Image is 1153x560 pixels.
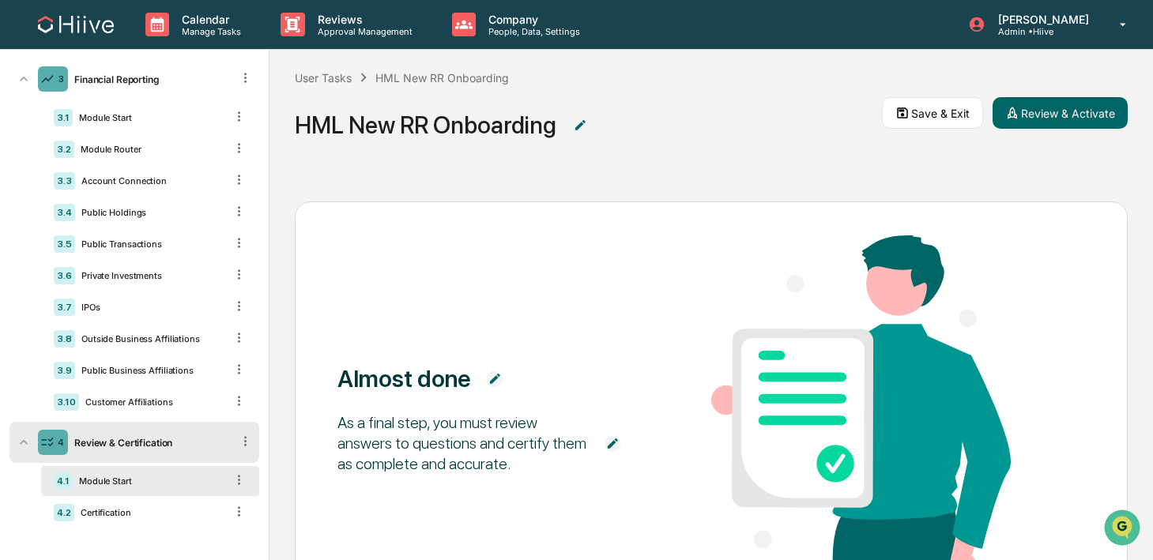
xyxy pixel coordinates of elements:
div: 4.2 [54,504,74,521]
button: Start new chat [269,126,288,145]
div: Certification [74,507,225,518]
div: Account Connection [75,175,225,186]
div: Financial Reporting [68,73,232,85]
div: 3.2 [54,141,74,158]
div: 3.8 [54,330,75,348]
div: We're available if you need us! [54,137,200,149]
div: Start new chat [54,121,259,137]
div: 3.10 [54,393,79,411]
p: Calendar [169,13,249,26]
div: Module Router [74,144,225,155]
a: 🗄️Attestations [108,193,202,221]
div: Module Start [73,112,225,123]
div: User Tasks [295,71,352,85]
p: Approval Management [305,26,420,37]
p: People, Data, Settings [476,26,588,37]
p: Reviews [305,13,420,26]
img: Additional Document Icon [572,118,588,133]
a: 🔎Data Lookup [9,223,106,251]
div: Public Holdings [75,207,225,218]
button: Save & Exit [882,97,983,129]
img: 1746055101610-c473b297-6a78-478c-a979-82029cc54cd1 [16,121,44,149]
div: 3.6 [54,267,75,284]
div: 3.9 [54,362,75,379]
div: As a final step, you must review answers to questions and certify them as complete and accurate. [337,412,590,474]
div: Outside Business Affiliations [75,333,225,344]
div: IPOs [75,302,225,313]
a: 🖐️Preclearance [9,193,108,221]
div: HML New RR Onboarding [375,71,509,85]
div: 🖐️ [16,201,28,213]
img: Additional Document Icon [605,436,620,452]
div: 4.1 [54,472,73,490]
div: Private Investments [75,270,225,281]
a: Powered byPylon [111,267,191,280]
img: Additional Document Icon [487,371,503,387]
div: 3.5 [54,235,75,253]
div: Customer Affiliations [79,397,225,408]
p: Manage Tasks [169,26,249,37]
iframe: Open customer support [1102,508,1145,551]
div: 3.1 [54,109,73,126]
p: Admin • Hiive [985,26,1097,37]
span: Data Lookup [32,229,100,245]
div: Public Business Affiliations [75,365,225,376]
div: HML New RR Onboarding [295,111,556,139]
div: 🗄️ [115,201,127,213]
div: 3.4 [54,204,75,221]
span: Pylon [157,268,191,280]
span: Preclearance [32,199,102,215]
div: 3.7 [54,299,75,316]
button: Review & Activate [993,97,1128,129]
div: Review & Certification [68,437,232,449]
div: 3.3 [54,172,75,190]
p: How can we help? [16,33,288,58]
span: Attestations [130,199,196,215]
img: logo [38,16,114,33]
div: 🔎 [16,231,28,243]
p: Company [476,13,588,26]
div: Almost done [337,364,471,393]
div: Public Transactions [75,239,225,250]
div: 4 [58,437,64,448]
div: 3 [58,73,64,85]
p: [PERSON_NAME] [985,13,1097,26]
div: Module Start [73,475,225,487]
